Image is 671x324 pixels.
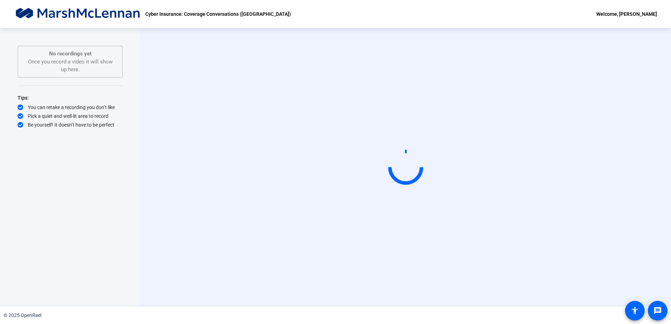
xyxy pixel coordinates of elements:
[653,306,662,315] mat-icon: message
[18,104,123,111] div: You can retake a recording you don’t like
[18,94,123,102] div: Tips:
[4,312,41,319] div: © 2025 OpenReel
[14,7,142,21] img: OpenReel logo
[145,10,291,18] p: Cyber Insurance: Coverage Conversations ([GEOGRAPHIC_DATA])
[18,121,123,128] div: Be yourself! It doesn’t have to be perfect
[25,50,115,58] p: No recordings yet
[25,50,115,74] div: Once you record a video it will show up here.
[18,113,123,120] div: Pick a quiet and well-lit area to record
[631,306,639,315] mat-icon: accessibility
[596,10,657,18] div: Welcome, [PERSON_NAME]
